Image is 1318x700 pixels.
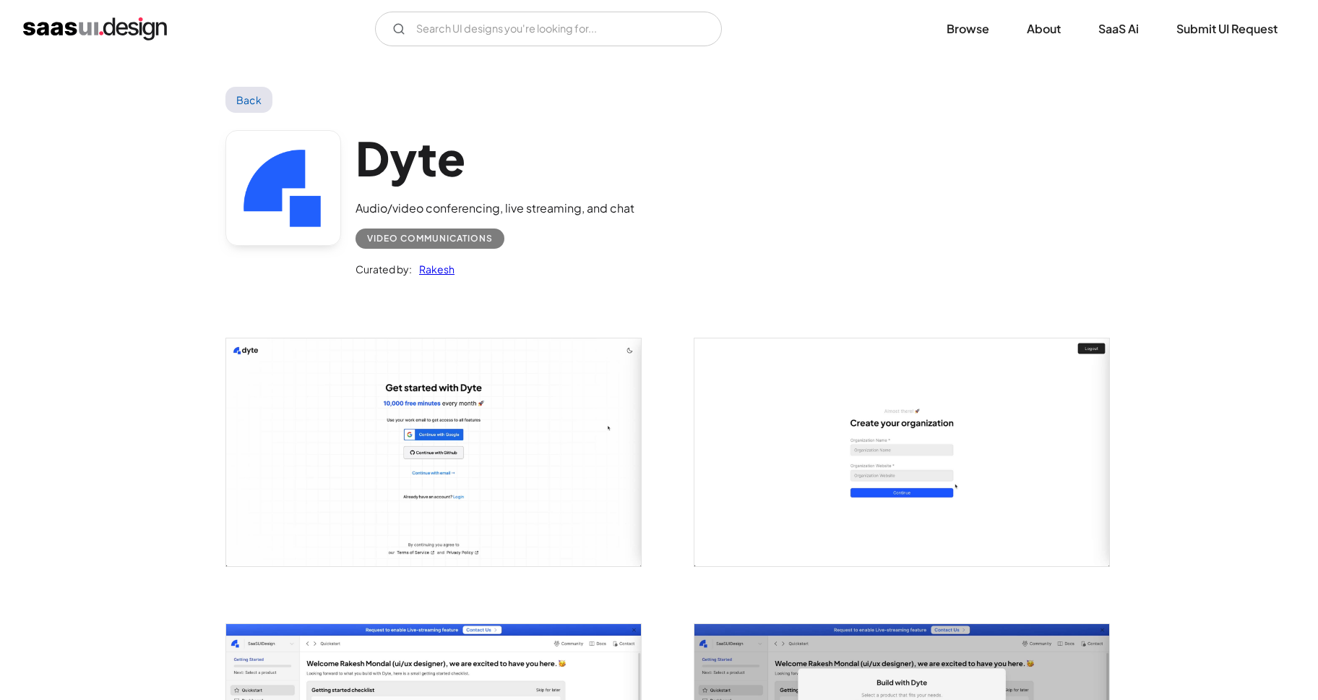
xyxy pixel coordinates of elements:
[356,130,634,186] h1: Dyte
[226,338,641,565] a: open lightbox
[1081,13,1156,45] a: SaaS Ai
[356,260,412,278] div: Curated by:
[226,338,641,565] img: 6597a882e918efba63381a05_Dyte-Get-Started-Login.jpg
[694,338,1109,565] a: open lightbox
[375,12,722,46] form: Email Form
[23,17,167,40] a: home
[367,230,493,247] div: Video Communications
[1009,13,1078,45] a: About
[1159,13,1295,45] a: Submit UI Request
[412,260,455,278] a: Rakesh
[375,12,722,46] input: Search UI designs you're looking for...
[356,200,634,217] div: Audio/video conferencing, live streaming, and chat
[694,338,1109,565] img: 6597a882c5f7d087f064992f_Dyte-Create%20Organisation.jpg
[929,13,1007,45] a: Browse
[225,87,272,113] a: Back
